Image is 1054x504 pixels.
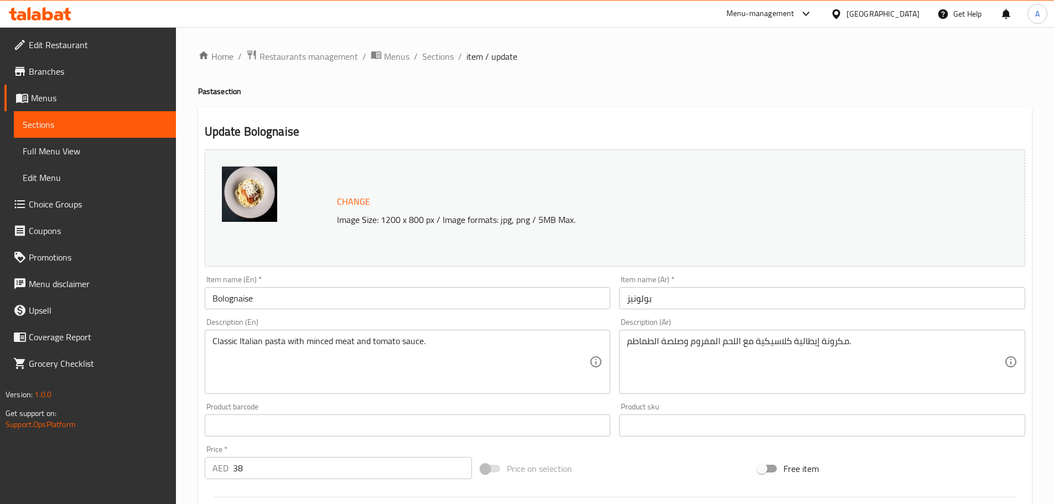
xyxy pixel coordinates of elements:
li: / [238,50,242,63]
a: Choice Groups [4,191,176,217]
li: / [458,50,462,63]
textarea: مكرونة إيطالية كلاسيكية مع اللحم المفروم وصلصة الطماطم. [627,336,1004,388]
a: Home [198,50,233,63]
input: Enter name Ar [619,287,1025,309]
a: Menu disclaimer [4,271,176,297]
span: Menus [31,91,167,105]
a: Sections [422,50,454,63]
input: Please enter product sku [619,414,1025,437]
a: Edit Restaurant [4,32,176,58]
span: A [1035,8,1040,20]
a: Edit Menu [14,164,176,191]
p: Image Size: 1200 x 800 px / Image formats: jpg, png / 5MB Max. [333,213,922,226]
span: Change [337,194,370,210]
button: Change [333,190,375,213]
input: Please enter product barcode [205,414,611,437]
input: Enter name En [205,287,611,309]
input: Please enter price [233,457,473,479]
span: Get support on: [6,406,56,420]
span: Price on selection [507,462,572,475]
span: Promotions [29,251,167,264]
span: Restaurants management [259,50,358,63]
div: [GEOGRAPHIC_DATA] [847,8,920,20]
a: Grocery Checklist [4,350,176,377]
span: Menu disclaimer [29,277,167,290]
span: Choice Groups [29,198,167,211]
span: Coverage Report [29,330,167,344]
a: Coverage Report [4,324,176,350]
img: Bolognese638926010740787379.jpg [222,167,277,222]
span: Menus [384,50,409,63]
span: Sections [23,118,167,131]
span: Edit Menu [23,171,167,184]
a: Menus [4,85,176,111]
span: Free item [783,462,819,475]
textarea: Classic Italian pasta with minced meat and tomato sauce. [212,336,590,388]
span: Grocery Checklist [29,357,167,370]
h2: Update Bolognaise [205,123,1025,140]
a: Promotions [4,244,176,271]
li: / [414,50,418,63]
span: item / update [466,50,517,63]
a: Restaurants management [246,49,358,64]
span: Coupons [29,224,167,237]
span: Edit Restaurant [29,38,167,51]
span: Branches [29,65,167,78]
a: Sections [14,111,176,138]
nav: breadcrumb [198,49,1032,64]
span: Upsell [29,304,167,317]
h4: Pasta section [198,86,1032,97]
a: Full Menu View [14,138,176,164]
a: Upsell [4,297,176,324]
span: Full Menu View [23,144,167,158]
span: 1.0.0 [34,387,51,402]
a: Menus [371,49,409,64]
li: / [362,50,366,63]
a: Coupons [4,217,176,244]
a: Support.OpsPlatform [6,417,76,432]
span: Version: [6,387,33,402]
p: AED [212,461,229,475]
a: Branches [4,58,176,85]
div: Menu-management [726,7,795,20]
